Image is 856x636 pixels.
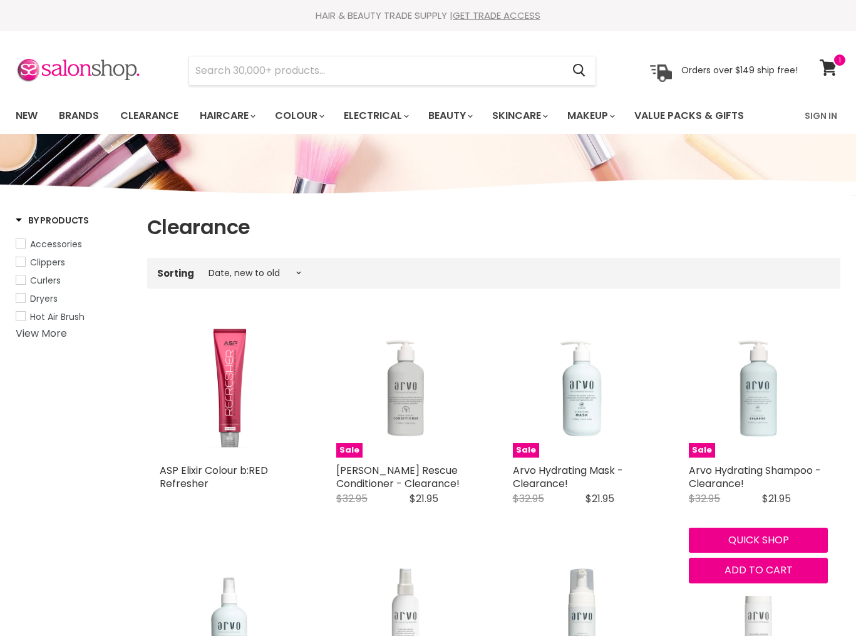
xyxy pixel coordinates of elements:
[513,463,623,491] a: Arvo Hydrating Mask - Clearance!
[16,274,131,287] a: Curlers
[725,563,793,577] span: Add to cart
[797,103,845,129] a: Sign In
[266,103,332,129] a: Colour
[689,491,720,506] span: $32.95
[681,64,798,76] p: Orders over $149 ship free!
[6,103,47,129] a: New
[689,319,828,458] img: Arvo Hydrating Shampoo - Clearance!
[189,56,562,85] input: Search
[336,443,363,458] span: Sale
[49,103,108,129] a: Brands
[30,310,85,323] span: Hot Air Brush
[336,463,460,491] a: [PERSON_NAME] Rescue Conditioner - Clearance!
[157,268,194,279] label: Sorting
[558,103,622,129] a: Makeup
[562,56,596,85] button: Search
[16,237,131,251] a: Accessories
[513,319,652,458] img: Arvo Hydrating Mask - Clearance!
[762,491,791,506] span: $21.95
[160,319,299,458] img: ASP Elixir Colour b:RED Refresher
[334,103,416,129] a: Electrical
[625,103,753,129] a: Value Packs & Gifts
[160,463,268,491] a: ASP Elixir Colour b:RED Refresher
[6,98,775,134] ul: Main menu
[16,310,131,324] a: Hot Air Brush
[483,103,555,129] a: Skincare
[410,491,438,506] span: $21.95
[16,292,131,305] a: Dryers
[30,274,61,287] span: Curlers
[336,491,368,506] span: $32.95
[585,491,614,506] span: $21.95
[30,238,82,250] span: Accessories
[16,255,131,269] a: Clippers
[453,9,540,22] a: GET TRADE ACCESS
[689,558,828,583] button: Add to cart
[689,443,715,458] span: Sale
[30,256,65,269] span: Clippers
[30,292,58,305] span: Dryers
[689,319,828,458] a: Arvo Hydrating Shampoo - Clearance! Sale
[16,214,89,227] h3: By Products
[513,319,652,458] a: Arvo Hydrating Mask - Clearance! Sale
[190,103,263,129] a: Haircare
[419,103,480,129] a: Beauty
[188,56,596,86] form: Product
[513,443,539,458] span: Sale
[16,326,67,341] a: View More
[147,214,840,240] h1: Clearance
[111,103,188,129] a: Clearance
[513,491,544,506] span: $32.95
[689,463,821,491] a: Arvo Hydrating Shampoo - Clearance!
[336,319,475,458] a: Arvo Bond Rescue Conditioner - Clearance! Sale
[336,319,475,458] img: Arvo Bond Rescue Conditioner - Clearance!
[689,528,828,553] button: Quick shop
